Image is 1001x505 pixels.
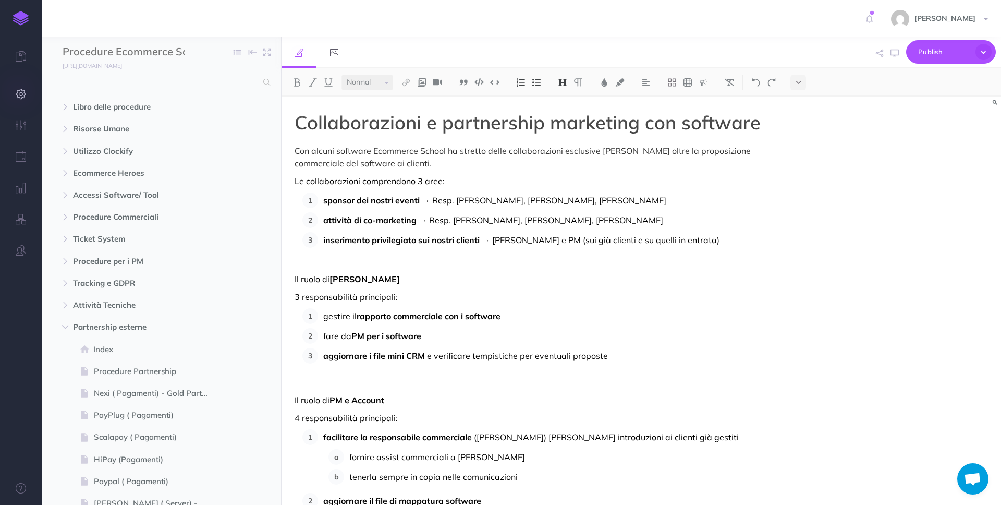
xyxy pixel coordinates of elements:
[699,78,708,87] img: Callout dropdown menu button
[641,78,651,87] img: Alignment dropdown menu button
[63,73,257,92] input: Search
[490,78,499,86] img: Inline code button
[94,431,218,443] span: Scalapay ( Pagamenti)
[63,44,185,60] input: Documentation Name
[94,409,218,422] span: PayPlug ( Pagamenti)
[63,62,122,69] small: [URL][DOMAIN_NAME]
[329,274,400,284] span: [PERSON_NAME]
[474,78,484,86] img: Code block button
[323,351,425,361] span: aggiornare i file mini CRM
[13,11,29,26] img: logo-mark.svg
[94,365,218,378] span: Procedure Partnership
[73,255,205,268] span: Procedure per i PM
[459,78,468,87] img: Blockquote button
[349,472,518,482] span: tenerla sempre in copia nelle comunicazioni
[725,78,734,87] img: Clear styles button
[94,453,218,466] span: HiPay (Pagamenti)
[957,463,988,495] div: Aprire la chat
[323,215,417,225] span: attività di co-marketing
[615,78,625,87] img: Text background color button
[891,10,909,28] img: b1eb4d8dcdfd9a3639e0a52054f32c10.jpg
[909,14,981,23] span: [PERSON_NAME]
[295,274,329,284] span: Il ruolo di
[324,78,333,87] img: Underline button
[918,44,970,60] span: Publish
[474,432,739,442] span: ([PERSON_NAME]) [PERSON_NAME] introduzioni ai clienti già gestiti
[516,78,526,87] img: Ordered list button
[323,195,420,206] span: sponsor dei nostri eventi
[427,351,608,361] span: e verificare tempistiche per eventuali proposte
[767,78,776,87] img: Redo
[73,321,205,333] span: Partnership esterne
[295,112,772,133] h1: Collaborazioni e partnership marketing con software
[308,78,318,87] img: Italic button
[433,78,442,87] img: Add video button
[73,145,205,158] span: Utilizzo Clockify
[351,331,421,341] span: PM per i software
[42,60,132,70] a: [URL][DOMAIN_NAME]
[73,299,205,311] span: Attività Tecniche
[558,78,567,87] img: Headings dropdown button
[401,78,411,87] img: Link button
[419,215,663,225] span: → Resp. [PERSON_NAME], [PERSON_NAME], [PERSON_NAME]
[751,78,761,87] img: Undo
[295,176,445,186] span: Le collaborazioni comprendono 3 aree:
[482,235,719,245] span: → [PERSON_NAME] e PM (sui già clienti e su quelli in entrata)
[73,167,205,179] span: Ecommerce Heroes
[357,311,500,321] span: rapporto commerciale con i software
[295,413,398,423] span: 4 responsabilità principali:
[573,78,583,87] img: Paragraph button
[73,233,205,245] span: Ticket System
[323,235,480,245] span: inserimento privilegiato sui nostri clienti
[295,292,398,302] span: 3 responsabilità principali:
[600,78,609,87] img: Text color button
[73,101,205,113] span: Libro delle procedure
[532,78,541,87] img: Unordered list button
[73,123,205,135] span: Risorse Umane
[94,475,218,488] span: Paypal ( Pagamenti)
[295,395,329,405] span: Il ruolo di
[349,452,525,462] span: fornire assist commerciali a [PERSON_NAME]
[906,40,996,64] button: Publish
[417,78,426,87] img: Add image button
[323,311,357,321] span: gestire il
[73,211,205,223] span: Procedure Commerciali
[323,331,351,341] span: fare da
[292,78,302,87] img: Bold button
[94,387,218,400] span: Nexi ( Pagamenti) - Gold Partner
[73,277,205,290] span: Tracking e GDPR
[422,195,666,206] span: → Resp. [PERSON_NAME], [PERSON_NAME], [PERSON_NAME]
[73,189,205,201] span: Accessi Software/ Tool
[93,343,218,356] span: Index
[295,145,772,170] p: Con alcuni software Ecommerce School ha stretto delle collaborazioni esclusive [PERSON_NAME] oltr...
[683,78,692,87] img: Create table button
[323,432,472,442] span: facilitare la responsabile commerciale
[329,395,384,405] span: PM e Account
